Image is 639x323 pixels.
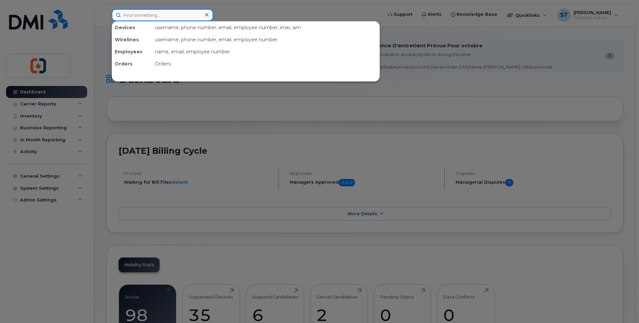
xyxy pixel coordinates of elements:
[152,21,380,34] div: username, phone number, email, employee number, imei, sim
[152,58,380,70] div: Orders
[112,34,152,46] div: Wirelines
[112,21,152,34] div: Devices
[112,58,152,70] div: Orders
[152,34,380,46] div: username, phone number, email, employee number
[152,46,380,58] div: name, email, employee number
[112,46,152,58] div: Employees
